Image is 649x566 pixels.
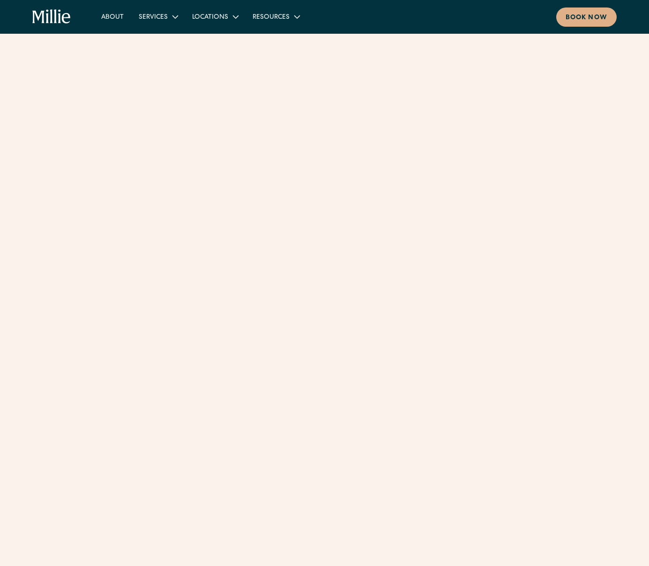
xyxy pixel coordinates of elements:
[139,13,168,22] div: Services
[185,9,245,24] div: Locations
[192,13,228,22] div: Locations
[94,9,131,24] a: About
[131,9,185,24] div: Services
[32,9,71,24] a: home
[253,13,290,22] div: Resources
[245,9,306,24] div: Resources
[556,7,617,27] a: Book now
[566,13,607,23] div: Book now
